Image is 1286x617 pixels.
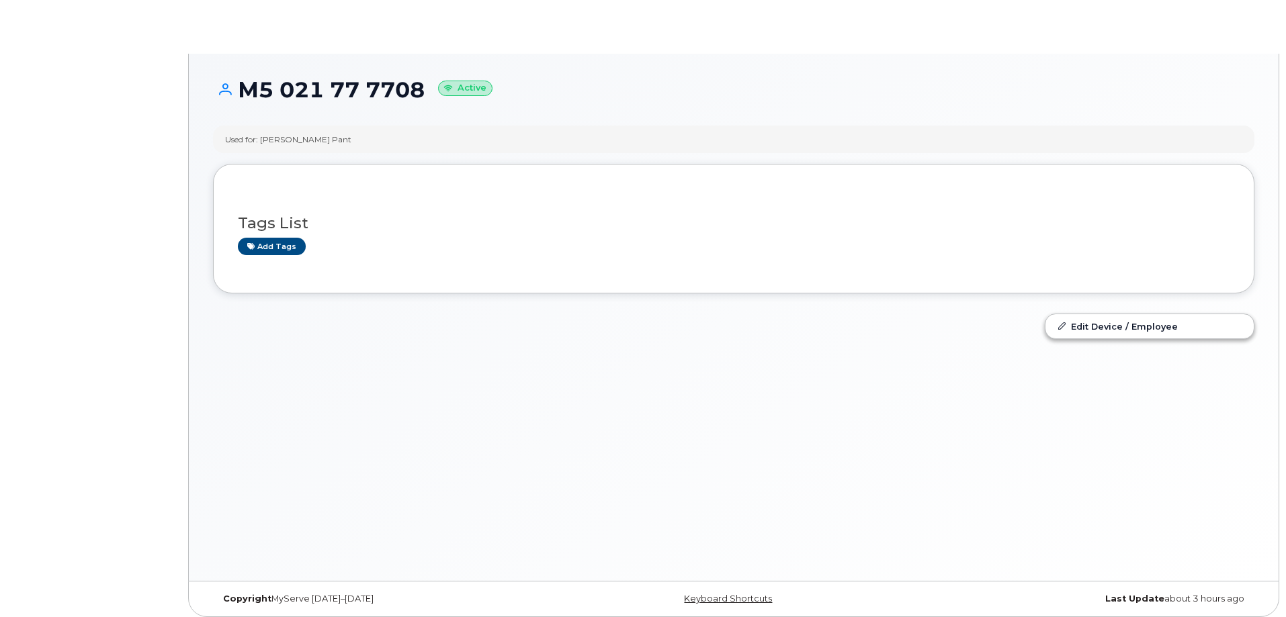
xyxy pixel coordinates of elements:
div: Used for: [PERSON_NAME] Pant [225,134,351,145]
h3: Tags List [238,215,1230,232]
small: Active [438,81,492,96]
strong: Last Update [1105,594,1164,604]
strong: Copyright [223,594,271,604]
div: MyServe [DATE]–[DATE] [213,594,560,604]
a: Keyboard Shortcuts [684,594,772,604]
h1: M5 021 77 7708 [213,78,1254,101]
a: Add tags [238,238,306,254]
div: about 3 hours ago [907,594,1254,604]
a: Edit Device / Employee [1045,314,1254,338]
